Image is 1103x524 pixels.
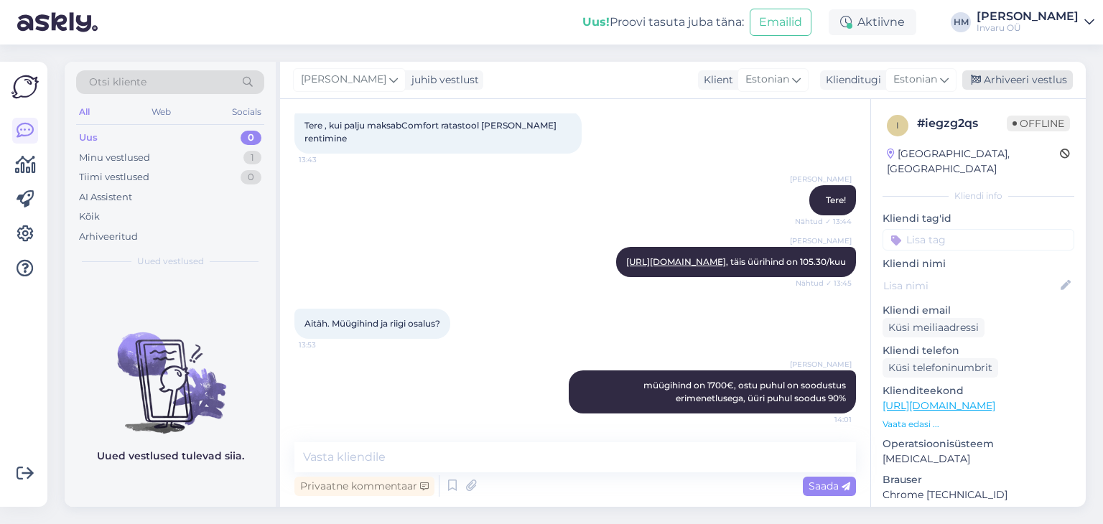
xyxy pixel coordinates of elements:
[65,307,276,436] img: No chats
[917,115,1007,132] div: # iegzg2qs
[750,9,811,36] button: Emailid
[798,414,852,425] span: 14:01
[790,359,852,370] span: [PERSON_NAME]
[893,72,937,88] span: Estonian
[582,14,744,31] div: Proovi tasuta juba täna:
[883,229,1074,251] input: Lisa tag
[79,230,138,244] div: Arhiveeritud
[243,151,261,165] div: 1
[79,151,150,165] div: Minu vestlused
[241,131,261,145] div: 0
[79,190,132,205] div: AI Assistent
[304,120,559,144] span: Tere , kui palju maksabComfort ratastool [PERSON_NAME] rentimine
[294,477,434,496] div: Privaatne kommentaar
[79,210,100,224] div: Kõik
[883,278,1058,294] input: Lisa nimi
[796,278,852,289] span: Nähtud ✓ 13:45
[896,120,899,131] span: i
[977,11,1094,34] a: [PERSON_NAME]Invaru OÜ
[626,256,726,267] a: [URL][DOMAIN_NAME]
[76,103,93,121] div: All
[97,449,244,464] p: Uued vestlused tulevad siia.
[790,174,852,184] span: [PERSON_NAME]
[977,22,1079,34] div: Invaru OÜ
[883,452,1074,467] p: [MEDICAL_DATA]
[790,235,852,246] span: [PERSON_NAME]
[89,75,146,90] span: Otsi kliente
[883,487,1074,502] p: Chrome [TECHNICAL_ID]
[149,103,174,121] div: Web
[820,72,881,88] div: Klienditugi
[887,146,1060,177] div: [GEOGRAPHIC_DATA], [GEOGRAPHIC_DATA]
[883,358,998,378] div: Küsi telefoninumbrit
[962,70,1073,90] div: Arhiveeri vestlus
[299,340,353,350] span: 13:53
[883,399,995,412] a: [URL][DOMAIN_NAME]
[301,72,386,88] span: [PERSON_NAME]
[137,255,204,268] span: Uued vestlused
[883,190,1074,202] div: Kliendi info
[79,170,149,184] div: Tiimi vestlused
[698,72,733,88] div: Klient
[829,9,916,35] div: Aktiivne
[883,383,1074,398] p: Klienditeekond
[883,436,1074,452] p: Operatsioonisüsteem
[883,303,1074,318] p: Kliendi email
[977,11,1079,22] div: [PERSON_NAME]
[951,12,971,32] div: HM
[745,72,789,88] span: Estonian
[299,154,353,165] span: 13:43
[582,15,610,29] b: Uus!
[229,103,264,121] div: Socials
[79,131,98,145] div: Uus
[1007,116,1070,131] span: Offline
[626,256,846,267] span: , täis üürihind on 105.30/kuu
[883,418,1074,431] p: Vaata edasi ...
[883,318,985,337] div: Küsi meiliaadressi
[406,72,479,88] div: juhib vestlust
[826,195,846,205] span: Tere!
[11,73,39,100] img: Askly Logo
[809,479,850,492] span: Saada
[795,216,852,227] span: Nähtud ✓ 13:44
[883,256,1074,271] p: Kliendi nimi
[241,170,261,184] div: 0
[883,343,1074,358] p: Kliendi telefon
[883,472,1074,487] p: Brauser
[643,380,848,403] span: müügihind on 1700€, ostu puhul on soodustus erimenetlusega, üüri puhul soodus 90%
[883,211,1074,226] p: Kliendi tag'id
[304,318,440,329] span: Aitäh. Müügihind ja riigi osalus?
